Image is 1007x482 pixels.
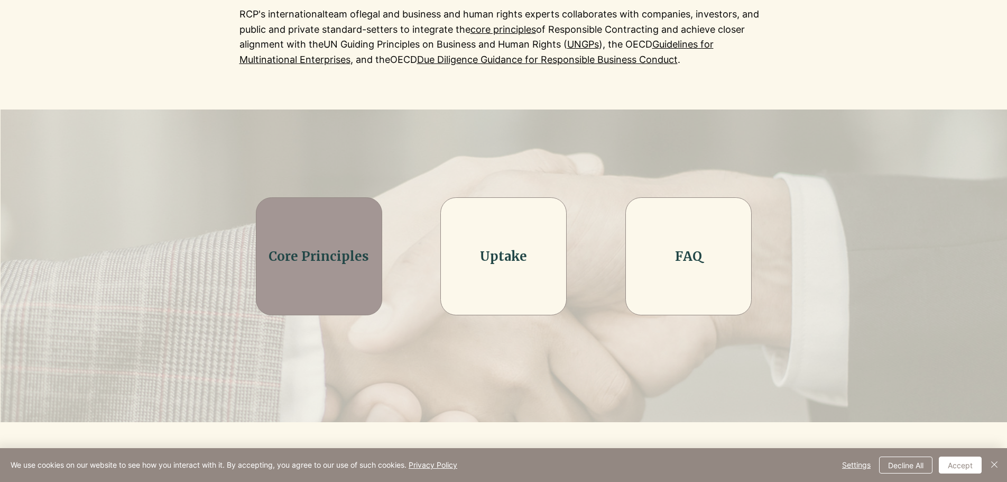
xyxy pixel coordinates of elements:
[988,457,1001,474] button: Close
[988,458,1001,471] img: Close
[470,24,536,35] a: core principles
[324,39,567,50] a: UN Guiding Principles on Business and Human Rights (
[390,54,417,65] a: OECD
[417,54,678,65] a: Due Diligence Guidance for Responsible Business Conduct
[599,39,603,50] a: )
[567,39,599,50] a: UNGPs
[842,457,871,473] span: Settings
[675,248,702,265] a: FAQ
[269,248,369,265] a: Core Principles
[879,457,932,474] button: Decline All
[239,7,768,68] p: RCP's international legal and business and human rights experts collaborates with companies, inve...
[480,248,527,265] a: Uptake
[409,460,457,469] a: Privacy Policy
[325,8,359,20] span: team of
[939,457,982,474] button: Accept
[11,460,457,470] span: We use cookies on our website to see how you interact with it. By accepting, you agree to our use...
